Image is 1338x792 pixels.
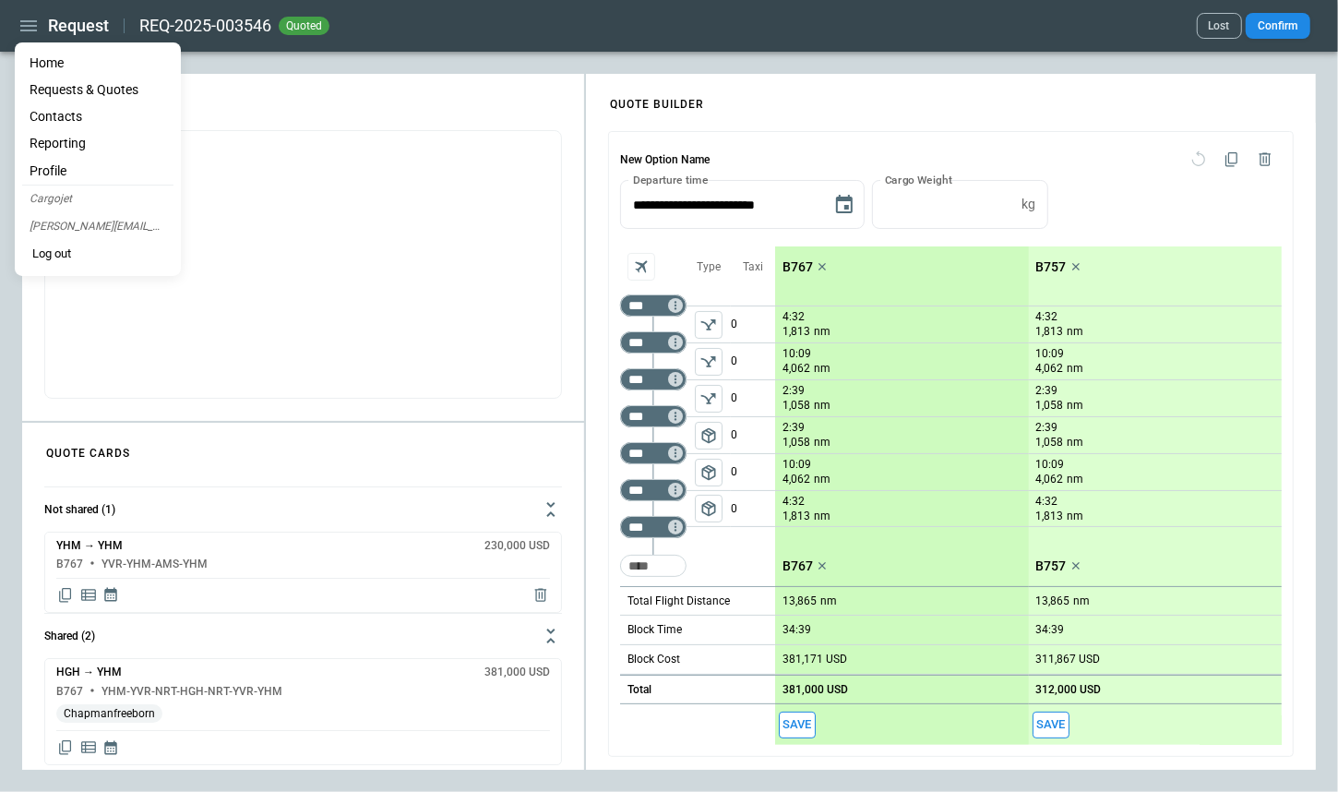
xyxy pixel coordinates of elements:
a: Home [22,50,173,77]
p: [PERSON_NAME][EMAIL_ADDRESS][DOMAIN_NAME] [22,213,173,241]
a: Requests & Quotes [22,77,173,103]
a: Profile [22,158,173,185]
button: Log out [22,241,81,269]
a: Reporting [22,130,173,157]
p: Cargojet [22,186,173,213]
a: Contacts [22,103,173,130]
